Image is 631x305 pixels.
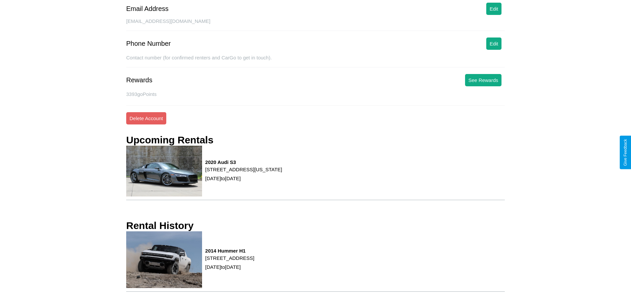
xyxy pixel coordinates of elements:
button: Edit [486,3,501,15]
h3: 2020 Audi S3 [205,159,282,165]
p: [STREET_ADDRESS][US_STATE] [205,165,282,174]
div: Phone Number [126,40,171,47]
button: Delete Account [126,112,166,124]
p: [STREET_ADDRESS] [205,254,254,263]
div: Rewards [126,76,152,84]
p: [DATE] to [DATE] [205,174,282,183]
div: Email Address [126,5,169,13]
img: rental [126,146,202,196]
img: rental [126,231,202,288]
div: Contact number (for confirmed renters and CarGo to get in touch). [126,55,505,67]
div: [EMAIL_ADDRESS][DOMAIN_NAME] [126,18,505,31]
p: [DATE] to [DATE] [205,263,254,271]
button: See Rewards [465,74,501,86]
h3: Upcoming Rentals [126,134,213,146]
div: Give Feedback [623,139,628,166]
h3: 2014 Hummer H1 [205,248,254,254]
h3: Rental History [126,220,193,231]
p: 3393 goPoints [126,90,505,99]
button: Edit [486,38,501,50]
